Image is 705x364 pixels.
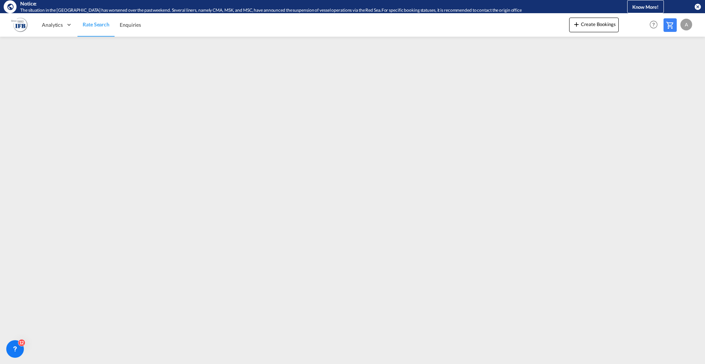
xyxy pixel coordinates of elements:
[42,21,63,29] span: Analytics
[680,19,692,30] div: A
[37,13,77,37] div: Analytics
[83,21,109,27] span: Rate Search
[694,3,701,10] button: icon-close-circle
[647,18,664,32] div: Help
[11,16,28,33] img: b628ab10256c11eeb52753acbc15d091.png
[572,20,581,29] md-icon: icon-plus 400-fg
[7,3,14,10] md-icon: icon-earth
[20,7,597,14] div: The situation in the Red Sea has worsened over the past weekend. Several liners, namely CMA, MSK,...
[569,18,619,32] button: icon-plus 400-fgCreate Bookings
[647,18,660,31] span: Help
[115,13,146,37] a: Enquiries
[77,13,115,37] a: Rate Search
[632,4,659,10] span: Know More!
[120,22,141,28] span: Enquiries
